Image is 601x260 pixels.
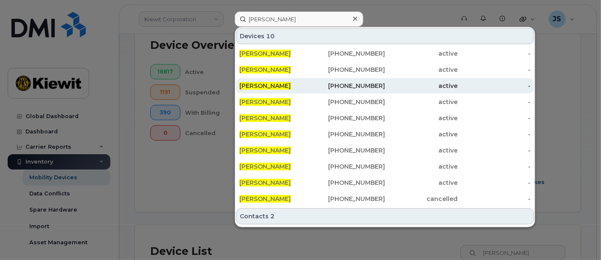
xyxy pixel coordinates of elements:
span: [PERSON_NAME] [239,50,291,57]
a: 549305[PERSON_NAME][PERSON_NAME].[PERSON_NAME]@[PERSON_NAME][DOMAIN_NAME] [236,226,534,241]
div: [PHONE_NUMBER] [312,49,385,58]
a: [PERSON_NAME][PHONE_NUMBER]active- [236,62,534,77]
span: [PERSON_NAME] [239,66,291,73]
div: Contacts [236,208,534,224]
span: [PERSON_NAME] [239,114,291,122]
div: - [458,162,531,171]
span: [PERSON_NAME] [239,147,291,154]
a: [PERSON_NAME][PHONE_NUMBER]cancelled- [236,191,534,206]
div: active [385,49,458,58]
a: [PERSON_NAME][PHONE_NUMBER]active- [236,78,534,93]
div: active [385,178,458,187]
iframe: Messenger Launcher [564,223,595,254]
div: Devices [236,28,534,44]
div: - [458,130,531,138]
span: [PERSON_NAME] [239,163,291,170]
div: - [458,178,531,187]
div: [PHONE_NUMBER] [312,146,385,155]
a: [PERSON_NAME][PHONE_NUMBER]active- [236,175,534,190]
div: - [458,98,531,106]
div: active [385,98,458,106]
div: cancelled [385,195,458,203]
div: [PHONE_NUMBER] [312,130,385,138]
a: [PERSON_NAME][PHONE_NUMBER]active- [236,110,534,126]
div: [PHONE_NUMBER] [312,114,385,122]
div: - [458,49,531,58]
div: active [385,114,458,122]
span: [PERSON_NAME] [239,130,291,138]
div: [PHONE_NUMBER] [312,178,385,187]
div: - [458,82,531,90]
div: [PHONE_NUMBER] [312,65,385,74]
div: - [458,65,531,74]
span: 2 [270,212,275,220]
span: [PERSON_NAME] [239,195,291,203]
div: - [458,114,531,122]
span: [PERSON_NAME] [239,179,291,187]
a: [PERSON_NAME][PHONE_NUMBER]active- [236,127,534,142]
span: [PERSON_NAME] [239,98,291,106]
a: [PERSON_NAME][PHONE_NUMBER]active- [236,159,534,174]
div: - [458,146,531,155]
a: [PERSON_NAME][PHONE_NUMBER]active- [236,94,534,110]
div: active [385,162,458,171]
div: - [458,195,531,203]
span: 10 [266,32,275,40]
div: active [385,130,458,138]
span: [PERSON_NAME] [239,82,291,90]
a: [PERSON_NAME][PHONE_NUMBER]active- [236,143,534,158]
div: active [385,82,458,90]
div: [PHONE_NUMBER] [312,82,385,90]
div: [PHONE_NUMBER] [312,195,385,203]
div: active [385,146,458,155]
div: [PHONE_NUMBER] [312,162,385,171]
input: Find something... [235,11,363,27]
div: active [385,65,458,74]
div: [PHONE_NUMBER] [312,98,385,106]
a: [PERSON_NAME][PHONE_NUMBER]active- [236,46,534,61]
